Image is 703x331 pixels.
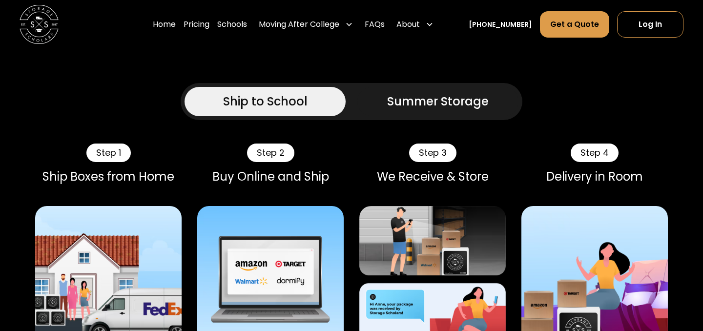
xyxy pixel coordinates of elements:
div: About [393,11,437,38]
a: Pricing [184,11,209,38]
div: Ship Boxes from Home [35,170,182,184]
div: Summer Storage [387,93,489,110]
a: Home [153,11,176,38]
div: We Receive & Store [359,170,506,184]
div: Ship to School [223,93,308,110]
div: Step 3 [409,144,456,162]
a: Schools [217,11,247,38]
div: Step 1 [86,144,131,162]
div: Delivery in Room [521,170,668,184]
a: [PHONE_NUMBER] [469,20,532,30]
a: Log In [617,11,683,38]
div: Moving After College [255,11,357,38]
a: home [20,5,59,44]
div: Buy Online and Ship [197,170,344,184]
a: FAQs [365,11,385,38]
div: Moving After College [259,19,339,30]
div: Step 4 [571,144,619,162]
a: Get a Quote [540,11,609,38]
div: About [396,19,420,30]
img: Storage Scholars main logo [20,5,59,44]
div: Step 2 [247,144,294,162]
